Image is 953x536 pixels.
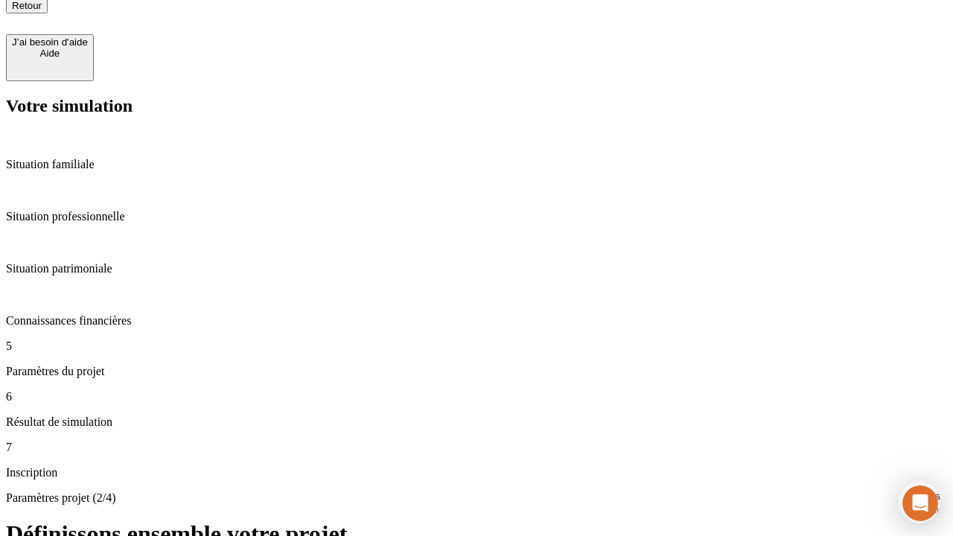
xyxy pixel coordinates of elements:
[12,48,88,59] div: Aide
[902,485,938,521] iframe: Intercom live chat
[6,314,947,328] p: Connaissances financières
[6,415,947,429] p: Résultat de simulation
[6,158,947,171] p: Situation familiale
[12,36,88,48] div: J’ai besoin d'aide
[6,262,947,275] p: Situation patrimoniale
[6,34,94,81] button: J’ai besoin d'aideAide
[16,13,366,25] div: Vous avez besoin d’aide ?
[6,96,947,116] h2: Votre simulation
[6,210,947,223] p: Situation professionnelle
[6,491,947,505] p: Paramètres projet (2/4)
[6,466,947,479] p: Inscription
[6,365,947,378] p: Paramètres du projet
[6,441,947,454] p: 7
[6,339,947,353] p: 5
[899,482,940,523] iframe: Intercom live chat discovery launcher
[6,6,410,47] div: Ouvrir le Messenger Intercom
[16,25,366,40] div: L’équipe répond généralement dans un délai de quelques minutes.
[6,390,947,403] p: 6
